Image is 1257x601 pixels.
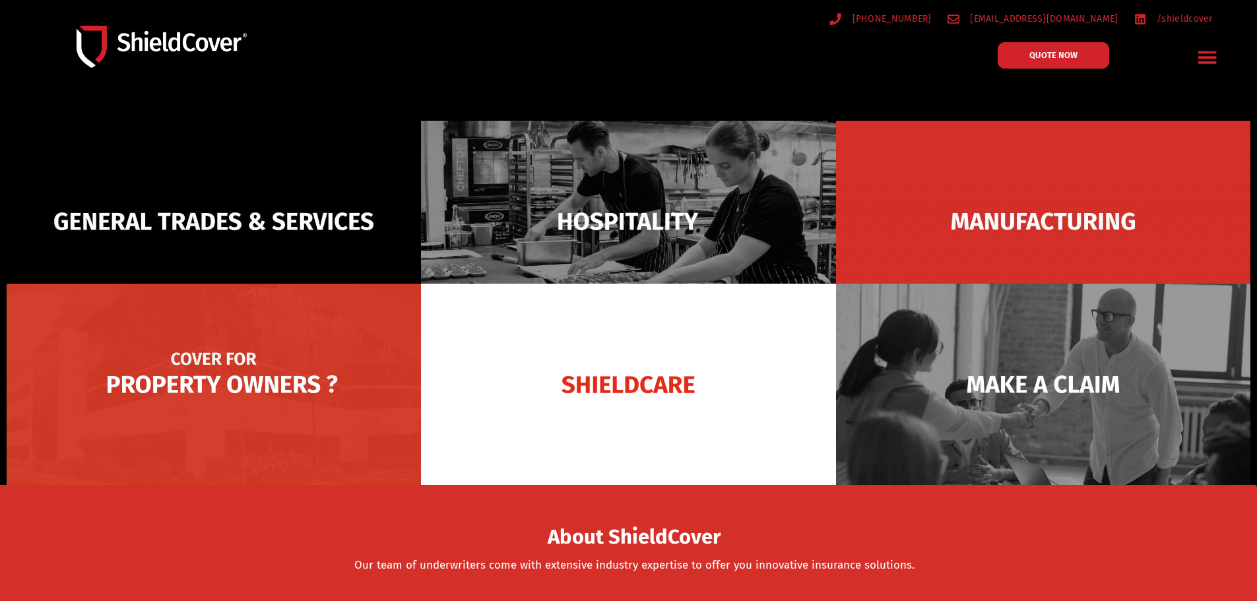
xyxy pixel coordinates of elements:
span: [EMAIL_ADDRESS][DOMAIN_NAME] [967,11,1118,27]
img: Shield-Cover-Underwriting-Australia-logo-full [77,26,247,67]
a: /shieldcover [1134,11,1213,27]
a: [EMAIL_ADDRESS][DOMAIN_NAME] [948,11,1118,27]
span: /shieldcover [1153,11,1213,27]
span: [PHONE_NUMBER] [849,11,932,27]
a: About ShieldCover [548,533,721,546]
a: Our team of underwriters come with extensive industry expertise to offer you innovative insurance... [354,558,915,572]
span: About ShieldCover [548,529,721,546]
div: Menu Toggle [1192,42,1223,73]
span: QUOTE NOW [1029,51,1078,59]
a: [PHONE_NUMBER] [829,11,932,27]
a: QUOTE NOW [998,42,1109,69]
